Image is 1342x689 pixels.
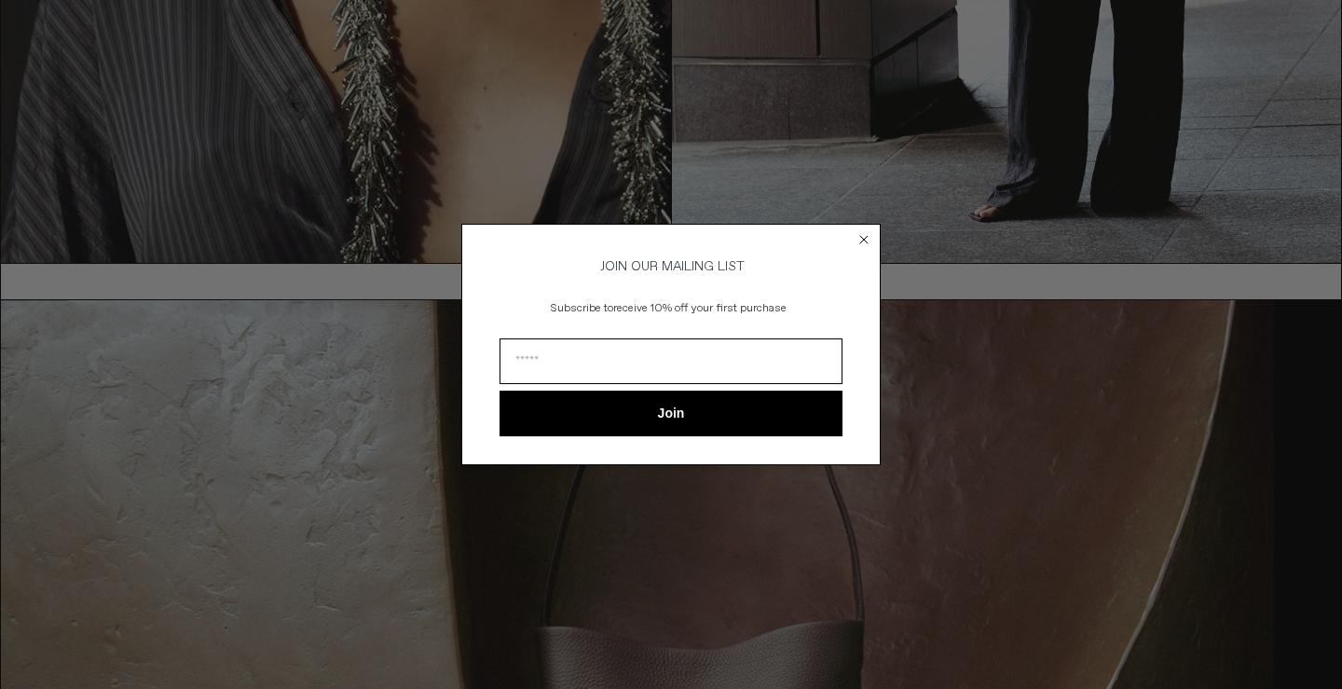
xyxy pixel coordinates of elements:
[500,391,842,436] button: Join
[855,230,873,249] button: Close dialog
[551,301,613,316] span: Subscribe to
[613,301,787,316] span: receive 10% off your first purchase
[500,338,842,384] input: Email
[597,258,745,275] span: JOIN OUR MAILING LIST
